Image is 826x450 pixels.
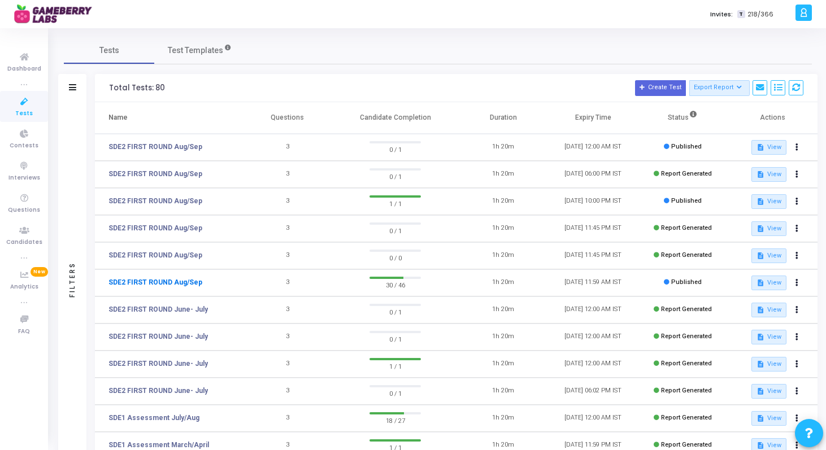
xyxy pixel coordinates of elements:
label: Invites: [710,10,733,19]
span: T [737,10,745,19]
td: 1h 20m [458,269,548,296]
span: Report Generated [661,414,712,421]
button: Create Test [635,80,686,96]
a: SDE1 Assessment March/April [108,440,209,450]
td: [DATE] 11:45 PM IST [548,215,638,242]
td: [DATE] 06:02 PM IST [548,378,638,405]
span: FAQ [18,327,30,337]
span: Published [671,197,702,204]
td: 1h 20m [458,242,548,269]
mat-icon: description [757,387,764,395]
span: Test Templates [168,45,223,56]
button: View [751,167,786,182]
span: Report Generated [661,305,712,313]
mat-icon: description [757,414,764,422]
span: Report Generated [661,441,712,448]
th: Status [638,102,728,134]
button: View [751,330,786,344]
td: 3 [242,296,332,324]
td: 3 [242,351,332,378]
td: 3 [242,188,332,215]
a: SDE2 FIRST ROUND Aug/Sep [108,277,202,287]
span: Tests [99,45,119,56]
mat-icon: description [757,143,764,151]
span: 218/366 [747,10,773,19]
td: 1h 20m [458,351,548,378]
span: Published [671,143,702,150]
mat-icon: description [757,360,764,368]
span: Report Generated [661,224,712,231]
span: New [31,267,48,277]
span: Questions [8,206,40,215]
mat-icon: description [757,252,764,260]
div: Total Tests: 80 [109,84,165,93]
td: 1h 20m [458,296,548,324]
span: Analytics [10,282,38,292]
a: SDE2 FIRST ROUND Aug/Sep [108,196,202,206]
span: 0 / 1 [369,171,421,182]
td: [DATE] 10:00 PM IST [548,188,638,215]
span: Interviews [8,173,40,183]
button: View [751,248,786,263]
td: 3 [242,405,332,432]
span: Candidates [6,238,42,247]
td: 3 [242,324,332,351]
a: SDE2 FIRST ROUND June- July [108,331,208,342]
div: Filters [67,217,77,342]
td: 1h 20m [458,188,548,215]
td: [DATE] 11:45 PM IST [548,242,638,269]
span: 0 / 1 [369,387,421,399]
button: Export Report [689,80,750,96]
mat-icon: description [757,306,764,314]
span: Dashboard [7,64,41,74]
a: SDE2 FIRST ROUND June- July [108,386,208,396]
mat-icon: description [757,198,764,206]
td: 1h 20m [458,134,548,161]
td: 1h 20m [458,324,548,351]
mat-icon: description [757,279,764,287]
span: 30 / 46 [369,279,421,290]
span: Report Generated [661,333,712,340]
td: 1h 20m [458,405,548,432]
button: View [751,411,786,426]
span: 1 / 1 [369,198,421,209]
button: View [751,276,786,290]
a: SDE1 Assessment July/Aug [108,413,199,423]
td: [DATE] 11:59 AM IST [548,269,638,296]
mat-icon: description [757,442,764,449]
button: View [751,357,786,372]
td: 3 [242,161,332,188]
td: [DATE] 06:00 PM IST [548,161,638,188]
td: 3 [242,378,332,405]
td: 3 [242,215,332,242]
th: Name [95,102,242,134]
td: [DATE] 12:00 AM IST [548,296,638,324]
img: logo [14,3,99,25]
th: Candidate Completion [332,102,458,134]
button: View [751,221,786,236]
mat-icon: description [757,171,764,178]
a: SDE2 FIRST ROUND Aug/Sep [108,169,202,179]
button: View [751,194,786,209]
span: 1 / 1 [369,360,421,372]
a: SDE2 FIRST ROUND June- July [108,359,208,369]
span: 0 / 0 [369,252,421,263]
th: Actions [728,102,818,134]
th: Duration [458,102,548,134]
span: Report Generated [661,387,712,394]
th: Expiry Time [548,102,638,134]
span: 0 / 1 [369,306,421,317]
span: Report Generated [661,251,712,259]
td: 3 [242,269,332,296]
button: View [751,384,786,399]
td: [DATE] 12:00 AM IST [548,324,638,351]
span: 0 / 1 [369,225,421,236]
a: SDE2 FIRST ROUND Aug/Sep [108,142,202,152]
mat-icon: description [757,333,764,341]
a: SDE2 FIRST ROUND Aug/Sep [108,250,202,260]
td: 3 [242,242,332,269]
th: Questions [242,102,332,134]
td: 3 [242,134,332,161]
span: 0 / 1 [369,143,421,155]
td: [DATE] 12:00 AM IST [548,134,638,161]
